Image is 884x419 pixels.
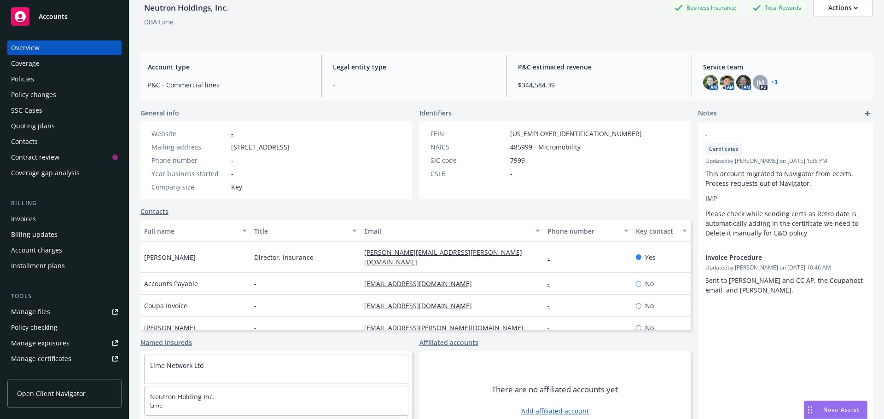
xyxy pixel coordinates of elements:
span: No [645,323,654,333]
span: Account type [148,62,310,72]
img: photo [736,75,751,90]
span: 7999 [510,155,525,165]
span: - [254,323,256,333]
a: Manage files [7,304,122,319]
p: This account migrated to Navigator from ecerts. Process requests out of Navigator. [705,169,866,188]
span: - [510,169,512,178]
span: - [705,130,842,140]
a: Quoting plans [7,119,122,133]
div: Policies [11,72,34,86]
span: Accounts [39,13,68,20]
span: Notes [698,108,717,119]
button: Key contact [632,220,691,242]
a: Contract review [7,150,122,165]
div: Drag to move [804,401,816,419]
span: JM [756,78,764,87]
div: Contract review [11,150,59,165]
div: Tools [7,292,122,301]
a: Overview [7,40,122,55]
a: Policy changes [7,87,122,102]
span: There are no affiliated accounts yet [492,384,618,395]
span: Invoice Procedure [705,253,842,262]
a: - [547,279,557,288]
p: IMP [705,194,866,203]
span: - [254,279,256,288]
div: Billing updates [11,227,58,242]
div: CSLB [430,169,506,178]
div: Manage exposures [11,336,70,350]
div: Business Insurance [670,2,741,13]
span: [PERSON_NAME] [144,323,196,333]
a: Manage certificates [7,351,122,366]
a: Add affiliated account [521,406,589,416]
a: +3 [771,80,778,85]
a: - [547,253,557,262]
span: [STREET_ADDRESS] [231,142,290,152]
span: Key [231,182,242,192]
div: Email [364,226,530,236]
a: Policies [7,72,122,86]
button: Title [250,220,361,242]
div: Full name [144,226,237,236]
span: General info [140,108,179,118]
a: [EMAIL_ADDRESS][PERSON_NAME][DOMAIN_NAME] [364,323,531,332]
div: NAICS [430,142,506,152]
div: Contacts [11,134,38,149]
div: Phone number [547,226,618,236]
span: Yes [645,253,656,262]
div: Company size [151,182,227,192]
a: Manage claims [7,367,122,382]
p: Please check while sending certs as Retro date is automatically adding in the certificate we need... [705,209,866,238]
span: [PERSON_NAME] [144,253,196,262]
a: Account charges [7,243,122,258]
button: Phone number [544,220,632,242]
div: DBA: Lime [144,17,174,27]
div: Manage files [11,304,50,319]
div: -CertificatesUpdatedby [PERSON_NAME] on [DATE] 1:36 PMThis account migrated to Navigator from ece... [698,123,873,245]
a: Affiliated accounts [419,338,478,347]
div: Total Rewards [748,2,806,13]
a: Contacts [140,207,169,216]
div: Manage certificates [11,351,71,366]
a: add [862,108,873,119]
span: - [231,155,233,165]
a: Manage exposures [7,336,122,350]
a: - [547,301,557,310]
a: Named insureds [140,338,192,347]
span: Certificates [709,145,739,153]
div: Invoices [11,212,36,226]
a: - [231,129,233,138]
div: Year business started [151,169,227,178]
span: 485999 - Micromobility [510,142,581,152]
span: [US_EMPLOYER_IDENTIFICATION_NUMBER] [510,129,642,138]
a: Contacts [7,134,122,149]
a: Policy checking [7,320,122,335]
span: Sent to [PERSON_NAME] and CC AP, the Coupahost email, and [PERSON_NAME]. [705,276,865,294]
button: Nova Assist [804,401,867,419]
span: Coupa Invoice [144,301,187,310]
span: No [645,301,654,310]
button: Full name [140,220,250,242]
div: Mailing address [151,142,227,152]
div: Installment plans [11,258,65,273]
span: Open Client Navigator [17,389,86,398]
div: Manage claims [11,367,58,382]
a: Invoices [7,212,122,226]
a: SSC Cases [7,103,122,118]
div: Policy checking [11,320,58,335]
div: Coverage gap analysis [11,166,80,180]
div: Invoice ProcedureUpdatedby [PERSON_NAME] on [DATE] 10:46 AMSent to [PERSON_NAME] and CC AP, the C... [698,245,873,302]
img: photo [703,75,718,90]
span: P&C estimated revenue [518,62,680,72]
span: Updated by [PERSON_NAME] on [DATE] 1:36 PM [705,157,866,165]
span: - [231,169,233,178]
span: No [645,279,654,288]
a: Neutron Holding Inc. [150,392,215,401]
a: [PERSON_NAME][EMAIL_ADDRESS][PERSON_NAME][DOMAIN_NAME] [364,248,522,266]
div: Billing [7,199,122,208]
span: - [254,301,256,310]
span: Director, Insurance [254,253,314,262]
div: Policy changes [11,87,56,102]
a: Installment plans [7,258,122,273]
